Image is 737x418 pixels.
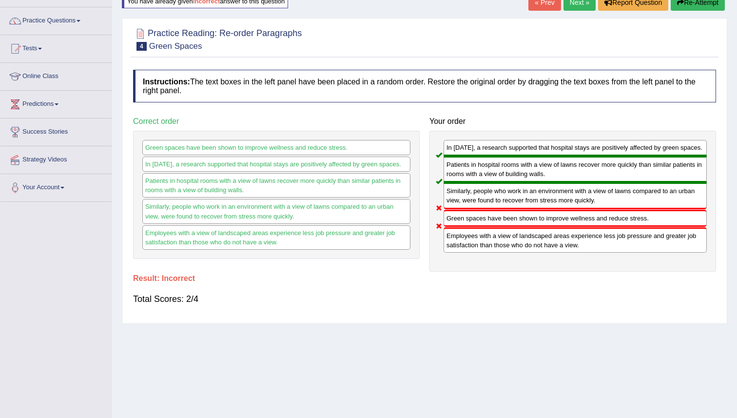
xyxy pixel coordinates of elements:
div: Patients in hospital rooms with a view of lawns recover more quickly than similar patients in roo... [444,156,707,182]
a: Success Stories [0,119,112,143]
div: Similarly, people who work in an environment with a view of lawns compared to an urban view, were... [142,199,410,223]
div: In [DATE], a research supported that hospital stays are positively affected by green spaces. [444,140,707,156]
small: Green Spaces [149,41,202,51]
div: Similarly, people who work in an environment with a view of lawns compared to an urban view, were... [444,182,707,209]
div: Total Scores: 2/4 [133,287,716,311]
div: Employees with a view of landscaped areas experience less job pressure and greater job satisfacti... [142,225,410,250]
div: Green spaces have been shown to improve wellness and reduce stress. [444,210,707,227]
a: Online Class [0,63,112,87]
a: Predictions [0,91,112,115]
div: Patients in hospital rooms with a view of lawns recover more quickly than similar patients in roo... [142,173,410,198]
h4: Correct order [133,117,420,126]
h4: The text boxes in the left panel have been placed in a random order. Restore the original order b... [133,70,716,102]
h4: Your order [429,117,716,126]
div: Employees with a view of landscaped areas experience less job pressure and greater job satisfacti... [444,227,707,253]
div: In [DATE], a research supported that hospital stays are positively affected by green spaces. [142,157,410,172]
a: Strategy Videos [0,146,112,171]
a: Your Account [0,174,112,199]
a: Practice Questions [0,7,112,32]
div: Green spaces have been shown to improve wellness and reduce stress. [142,140,410,155]
b: Instructions: [143,78,190,86]
a: Tests [0,35,112,60]
h2: Practice Reading: Re-order Paragraphs [133,26,302,51]
span: 4 [136,42,147,51]
h4: Result: [133,274,716,283]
